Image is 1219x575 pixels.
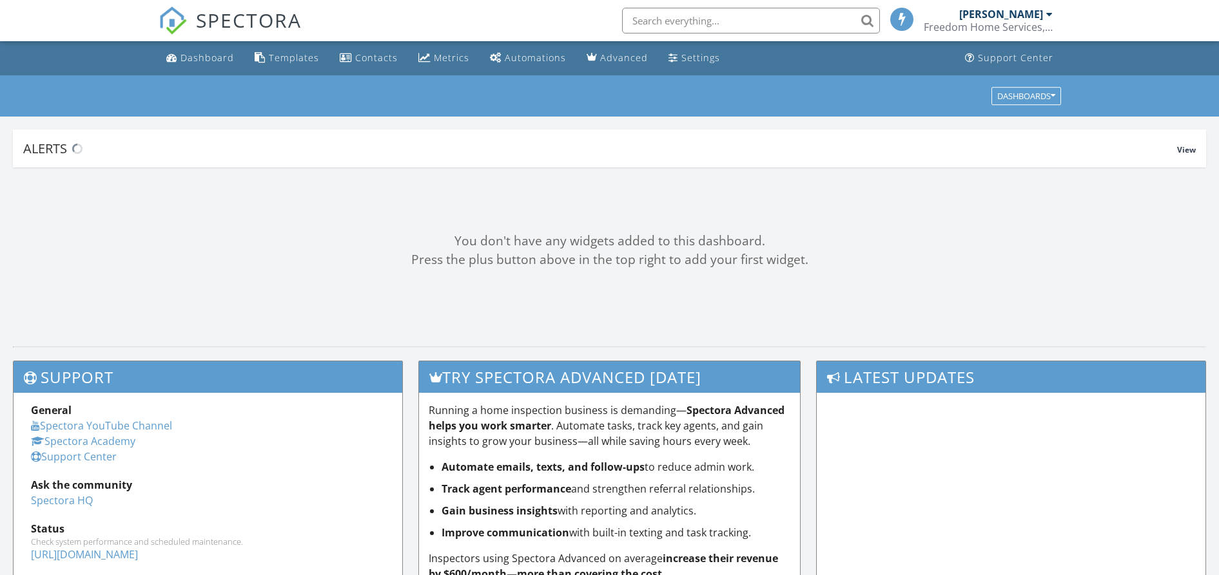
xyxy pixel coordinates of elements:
input: Search everything... [622,8,880,33]
div: Ask the community [31,477,385,493]
a: Contacts [335,46,403,70]
li: with built-in texting and task tracking. [442,525,790,540]
div: Freedom Home Services, LLC [924,21,1053,33]
li: to reduce admin work. [442,459,790,475]
a: Support Center [960,46,1058,70]
strong: Automate emails, texts, and follow-ups [442,460,645,474]
a: Metrics [413,46,474,70]
div: [PERSON_NAME] [959,8,1043,21]
a: Support Center [31,449,117,464]
div: Contacts [355,52,398,64]
img: The Best Home Inspection Software - Spectora [159,6,187,35]
div: Dashboards [997,91,1055,100]
p: Running a home inspection business is demanding— . Automate tasks, track key agents, and gain ins... [429,402,790,449]
a: Spectora Academy [31,434,135,448]
a: Advanced [581,46,653,70]
a: Spectora YouTube Channel [31,419,172,433]
span: SPECTORA [196,6,302,33]
a: Templates [249,46,324,70]
strong: Gain business insights [442,504,558,518]
strong: Spectora Advanced helps you work smarter [429,403,785,433]
li: and strengthen referral relationships. [442,481,790,496]
h3: Latest Updates [817,361,1205,393]
div: Settings [681,52,720,64]
div: Support Center [978,52,1053,64]
span: View [1177,144,1196,155]
strong: Track agent performance [442,482,571,496]
a: Dashboard [161,46,239,70]
li: with reporting and analytics. [442,503,790,518]
a: [URL][DOMAIN_NAME] [31,547,138,561]
a: Spectora HQ [31,493,93,507]
div: Press the plus button above in the top right to add your first widget. [13,250,1206,269]
div: Dashboard [180,52,234,64]
button: Dashboards [991,87,1061,105]
div: Check system performance and scheduled maintenance. [31,536,385,547]
h3: Try spectora advanced [DATE] [419,361,800,393]
strong: Improve communication [442,525,569,540]
div: Templates [269,52,319,64]
div: Automations [505,52,566,64]
div: You don't have any widgets added to this dashboard. [13,232,1206,250]
h3: Support [14,361,402,393]
div: Advanced [600,52,648,64]
a: SPECTORA [159,17,302,44]
div: Status [31,521,385,536]
div: Alerts [23,140,1177,157]
a: Automations (Basic) [485,46,571,70]
strong: General [31,403,72,417]
div: Metrics [434,52,469,64]
a: Settings [663,46,725,70]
